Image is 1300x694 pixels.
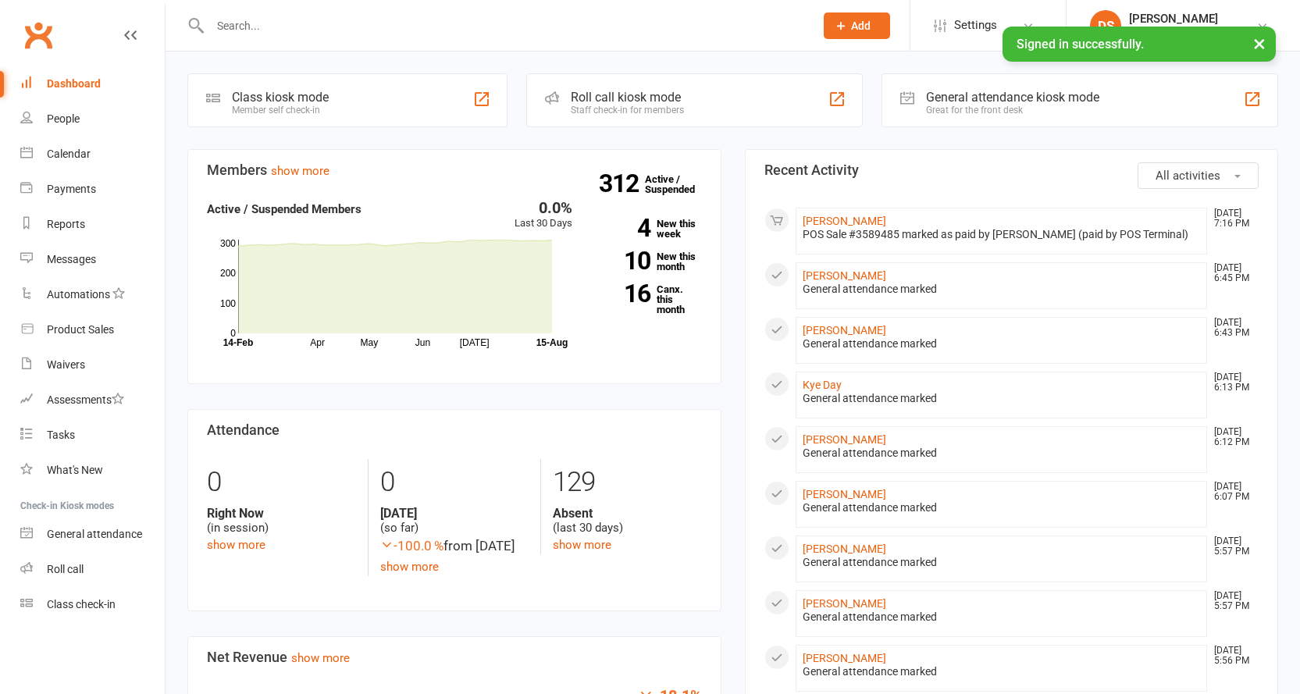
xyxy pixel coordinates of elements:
[380,506,529,536] div: (so far)
[1090,10,1121,41] div: DS
[803,392,1201,405] div: General attendance marked
[19,16,58,55] a: Clubworx
[1245,27,1273,60] button: ×
[803,543,886,555] a: [PERSON_NAME]
[232,105,329,116] div: Member self check-in
[20,242,165,277] a: Messages
[207,422,702,438] h3: Attendance
[207,162,702,178] h3: Members
[764,162,1259,178] h3: Recent Activity
[1017,37,1144,52] span: Signed in successfully.
[271,164,329,178] a: show more
[596,249,650,272] strong: 10
[1206,318,1258,338] time: [DATE] 6:43 PM
[1206,208,1258,229] time: [DATE] 7:16 PM
[596,284,702,315] a: 16Canx. this month
[47,598,116,610] div: Class check-in
[596,282,650,305] strong: 16
[47,148,91,160] div: Calendar
[803,610,1201,624] div: General attendance marked
[47,429,75,441] div: Tasks
[599,172,645,195] strong: 312
[380,459,529,506] div: 0
[20,101,165,137] a: People
[1206,536,1258,557] time: [DATE] 5:57 PM
[20,172,165,207] a: Payments
[1206,591,1258,611] time: [DATE] 5:57 PM
[20,347,165,383] a: Waivers
[20,137,165,172] a: Calendar
[926,105,1099,116] div: Great for the front desk
[47,218,85,230] div: Reports
[803,447,1201,460] div: General attendance marked
[47,112,80,125] div: People
[1206,427,1258,447] time: [DATE] 6:12 PM
[803,556,1201,569] div: General attendance marked
[20,207,165,242] a: Reports
[515,200,572,215] div: 0.0%
[47,77,101,90] div: Dashboard
[1206,372,1258,393] time: [DATE] 6:13 PM
[1129,12,1218,26] div: [PERSON_NAME]
[803,379,842,391] a: Kye Day
[380,538,443,553] span: -100.0 %
[207,459,356,506] div: 0
[824,12,890,39] button: Add
[803,324,886,336] a: [PERSON_NAME]
[803,652,886,664] a: [PERSON_NAME]
[596,251,702,272] a: 10New this month
[515,200,572,232] div: Last 30 Days
[207,538,265,552] a: show more
[207,506,356,536] div: (in session)
[20,277,165,312] a: Automations
[1156,169,1220,183] span: All activities
[20,418,165,453] a: Tasks
[1138,162,1259,189] button: All activities
[20,587,165,622] a: Class kiosk mode
[47,183,96,195] div: Payments
[926,90,1099,105] div: General attendance kiosk mode
[1206,646,1258,666] time: [DATE] 5:56 PM
[803,269,886,282] a: [PERSON_NAME]
[803,665,1201,678] div: General attendance marked
[380,536,529,557] div: from [DATE]
[851,20,871,32] span: Add
[553,538,611,552] a: show more
[645,162,714,206] a: 312Active / Suspended
[803,501,1201,514] div: General attendance marked
[205,15,803,37] input: Search...
[553,506,701,521] strong: Absent
[47,323,114,336] div: Product Sales
[207,506,356,521] strong: Right Now
[207,650,702,665] h3: Net Revenue
[20,517,165,552] a: General attendance kiosk mode
[571,105,684,116] div: Staff check-in for members
[291,651,350,665] a: show more
[596,219,702,239] a: 4New this week
[1206,263,1258,283] time: [DATE] 6:45 PM
[20,453,165,488] a: What's New
[1206,482,1258,502] time: [DATE] 6:07 PM
[20,552,165,587] a: Roll call
[47,253,96,265] div: Messages
[207,202,362,216] strong: Active / Suspended Members
[954,8,997,43] span: Settings
[803,215,886,227] a: [PERSON_NAME]
[803,597,886,610] a: [PERSON_NAME]
[803,228,1201,241] div: POS Sale #3589485 marked as paid by [PERSON_NAME] (paid by POS Terminal)
[553,506,701,536] div: (last 30 days)
[232,90,329,105] div: Class kiosk mode
[47,563,84,575] div: Roll call
[20,383,165,418] a: Assessments
[47,528,142,540] div: General attendance
[803,488,886,500] a: [PERSON_NAME]
[803,283,1201,296] div: General attendance marked
[47,393,124,406] div: Assessments
[1129,26,1218,40] div: Genisys Gym
[596,216,650,240] strong: 4
[571,90,684,105] div: Roll call kiosk mode
[20,312,165,347] a: Product Sales
[553,459,701,506] div: 129
[47,288,110,301] div: Automations
[47,464,103,476] div: What's New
